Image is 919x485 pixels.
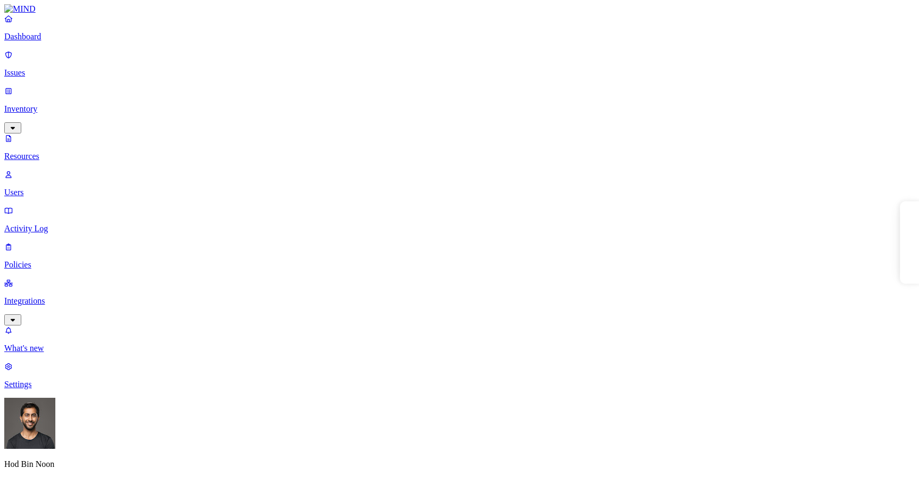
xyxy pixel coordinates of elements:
p: Issues [4,68,915,78]
p: Integrations [4,296,915,306]
p: Inventory [4,104,915,114]
a: Activity Log [4,206,915,233]
a: Issues [4,50,915,78]
p: Hod Bin Noon [4,459,915,469]
a: Policies [4,242,915,270]
p: Dashboard [4,32,915,41]
a: Users [4,170,915,197]
a: Settings [4,362,915,389]
a: What's new [4,325,915,353]
p: Settings [4,380,915,389]
img: Hod Bin Noon [4,398,55,449]
p: What's new [4,344,915,353]
p: Resources [4,152,915,161]
a: MIND [4,4,915,14]
p: Users [4,188,915,197]
p: Policies [4,260,915,270]
p: Activity Log [4,224,915,233]
a: Integrations [4,278,915,324]
a: Resources [4,133,915,161]
img: MIND [4,4,36,14]
a: Inventory [4,86,915,132]
a: Dashboard [4,14,915,41]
